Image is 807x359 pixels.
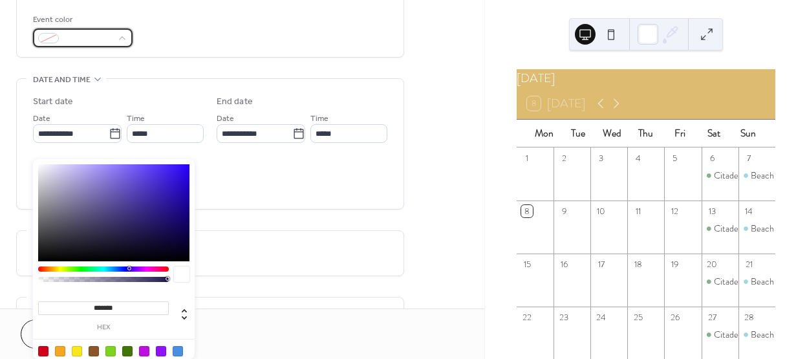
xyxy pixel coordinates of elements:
div: #D0021B [38,346,48,356]
div: Citadelpark Outdoor Yoga [702,222,738,235]
div: #F8E71C [72,346,82,356]
span: Date [33,112,50,125]
div: 15 [521,258,533,270]
div: #8B572A [89,346,99,356]
div: Beach Yoga @ Surfing Elephant Surfclub [738,222,775,235]
div: #9013FE [156,346,166,356]
span: Date and time [33,73,91,87]
div: Start date [33,95,73,109]
div: Thu [629,120,663,147]
div: 2 [558,152,570,164]
div: 12 [669,205,681,217]
div: 21 [743,258,755,270]
div: 7 [743,152,755,164]
div: 10 [595,205,607,217]
div: Beach Yoga @ Surfing Elephant Surfclub [738,169,775,182]
div: 1 [521,152,533,164]
span: Date [217,112,234,125]
div: Beach Yoga @ Surfing Elephant Surfclub [738,275,775,288]
label: hex [38,324,169,331]
div: #4A90E2 [173,346,183,356]
div: 11 [632,205,643,217]
button: Cancel [21,320,100,349]
div: #417505 [122,346,133,356]
span: Time [127,112,145,125]
div: 6 [706,152,718,164]
span: Time [310,112,328,125]
div: 8 [521,205,533,217]
div: Event color [33,13,130,27]
div: 23 [558,311,570,323]
div: Citadelpark Outdoor Yoga [702,328,738,341]
div: 19 [669,258,681,270]
div: 26 [669,311,681,323]
div: 25 [632,311,643,323]
div: End date [217,95,253,109]
div: 22 [521,311,533,323]
div: 13 [706,205,718,217]
div: 17 [595,258,607,270]
div: Beach Yoga @ Surfing Elephant Surfclub [738,328,775,341]
div: 3 [595,152,607,164]
div: 4 [632,152,643,164]
div: Sat [697,120,731,147]
div: 14 [743,205,755,217]
div: 27 [706,311,718,323]
div: Citadelpark Outdoor Yoga [702,169,738,182]
div: 20 [706,258,718,270]
div: Wed [595,120,629,147]
div: 16 [558,258,570,270]
div: Tue [561,120,595,147]
div: 24 [595,311,607,323]
div: Sun [731,120,765,147]
div: 28 [743,311,755,323]
div: #BD10E0 [139,346,149,356]
div: Mon [527,120,561,147]
div: #F5A623 [55,346,65,356]
div: 18 [632,258,643,270]
div: #7ED321 [105,346,116,356]
div: Fri [663,120,697,147]
div: 5 [669,152,681,164]
div: 9 [558,205,570,217]
div: Citadelpark Outdoor Yoga [702,275,738,288]
div: [DATE] [517,69,775,88]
